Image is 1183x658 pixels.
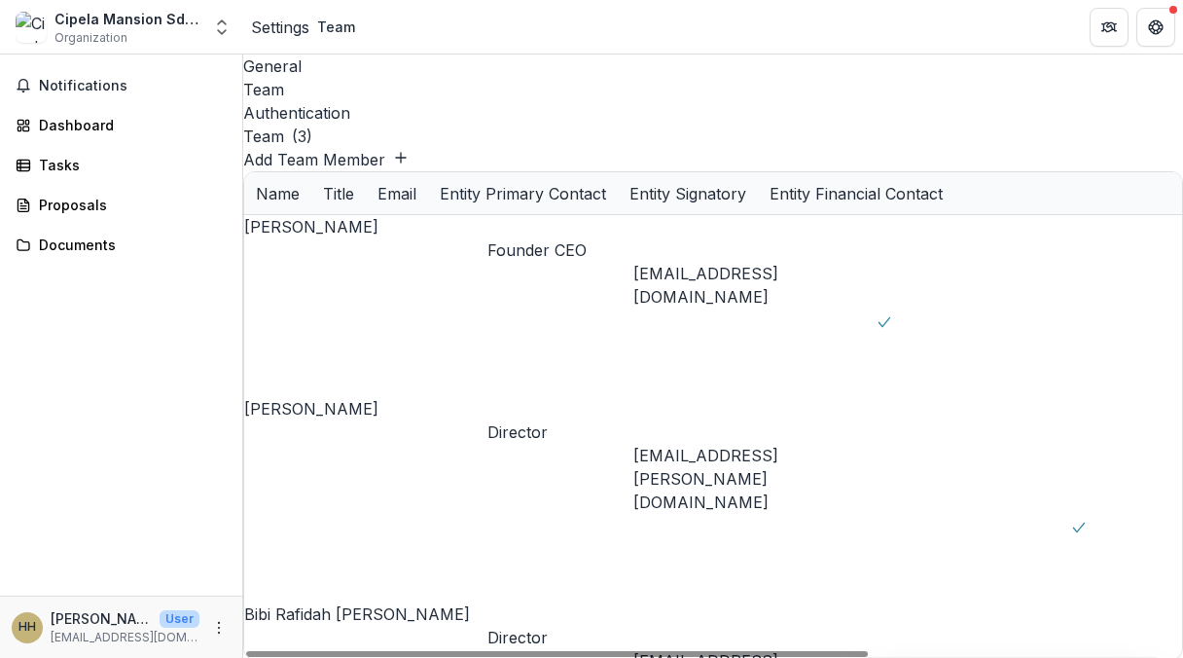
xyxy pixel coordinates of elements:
[1090,8,1129,47] button: Partners
[243,55,1183,78] a: General
[366,172,428,214] div: Email
[8,229,234,261] a: Documents
[317,17,355,37] div: Team
[8,109,234,141] a: Dashboard
[633,262,877,309] div: [EMAIL_ADDRESS][DOMAIN_NAME]
[54,29,127,47] span: Organization
[251,13,363,41] nav: breadcrumb
[39,235,219,255] div: Documents
[160,610,199,628] p: User
[618,172,758,214] div: Entity Signatory
[8,189,234,221] a: Proposals
[8,70,234,101] button: Notifications
[18,621,36,634] div: Hidayah Hassan
[39,155,219,175] div: Tasks
[311,172,366,214] div: Title
[758,172,954,214] div: Entity Financial Contact
[39,115,219,135] div: Dashboard
[311,182,366,205] div: Title
[243,78,1183,101] a: Team
[251,16,309,39] a: Settings
[51,608,152,629] p: [PERSON_NAME]
[366,182,428,205] div: Email
[16,12,47,43] img: Cipela Mansion Sdn Bhd
[54,9,200,29] div: Cipela Mansion Sdn Bhd
[292,125,312,148] p: ( 3 )
[244,172,311,214] div: Name
[243,101,1183,125] a: Authentication
[428,172,618,214] div: Entity Primary Contact
[487,238,633,262] div: Founder CEO
[51,629,199,646] p: [EMAIL_ADDRESS][DOMAIN_NAME]
[428,182,618,205] div: Entity Primary Contact
[244,603,487,626] div: Bibi Rafidah [PERSON_NAME]
[487,626,633,649] div: Director
[758,182,954,205] div: Entity Financial Contact
[244,215,487,238] div: [PERSON_NAME]
[618,182,758,205] div: Entity Signatory
[487,420,633,444] div: Director
[39,195,219,215] div: Proposals
[39,78,227,94] span: Notifications
[243,148,409,171] button: Add Team Member
[1136,8,1175,47] button: Get Help
[243,125,284,148] h2: Team
[633,444,877,514] div: [EMAIL_ADDRESS][PERSON_NAME][DOMAIN_NAME]
[207,616,231,640] button: More
[244,397,487,420] div: [PERSON_NAME]
[208,8,235,47] button: Open entity switcher
[8,149,234,181] a: Tasks
[244,182,311,205] div: Name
